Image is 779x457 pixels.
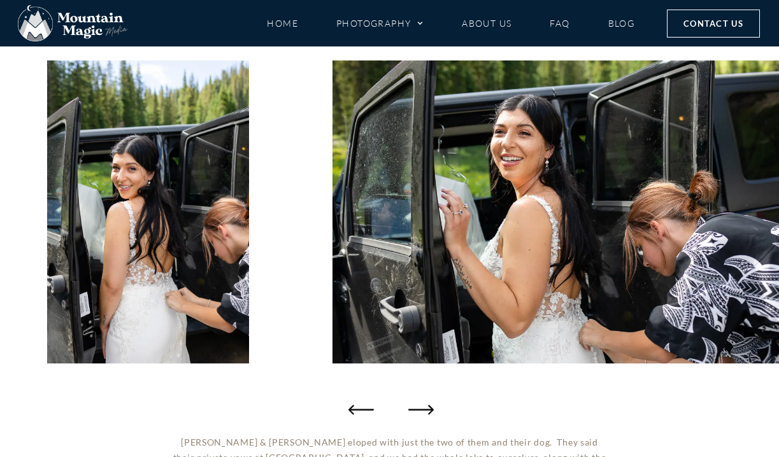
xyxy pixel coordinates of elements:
span: Contact Us [683,17,743,31]
a: FAQ [550,12,569,34]
div: 6 / 100 [47,60,249,363]
a: Contact Us [667,10,760,38]
a: Blog [608,12,635,34]
div: Previous slide [348,397,374,422]
img: Emerald Lake vows outlovers vow of the wild Adventure Instead elope Crested Butte photographer Gu... [47,60,249,363]
a: Photography [336,12,424,34]
a: About Us [462,12,511,34]
a: Home [267,12,298,34]
img: Mountain Magic Media photography logo Crested Butte Photographer [18,5,127,42]
div: Next slide [406,397,431,422]
nav: Menu [267,12,635,34]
